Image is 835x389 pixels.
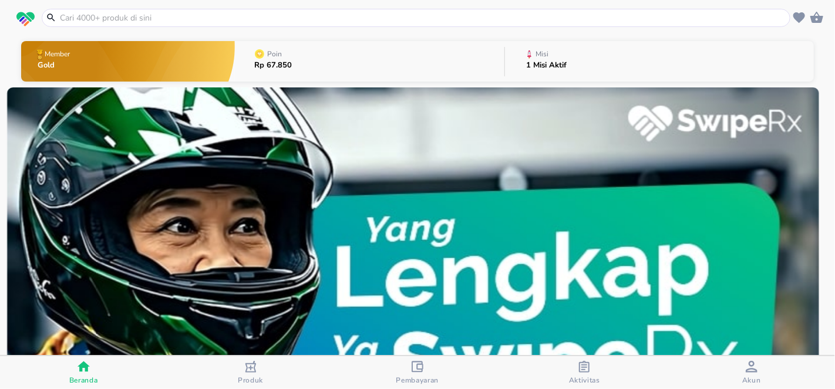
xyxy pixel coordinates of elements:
button: Misi1 Misi Aktif [505,38,814,84]
p: Gold [38,62,72,69]
span: Aktivitas [569,376,600,385]
img: logo_swiperx_s.bd005f3b.svg [16,12,35,27]
button: Produk [167,356,334,389]
span: Produk [238,376,263,385]
span: Pembayaran [396,376,439,385]
button: Akun [668,356,835,389]
button: Pembayaran [334,356,501,389]
p: Member [45,50,70,57]
p: Poin [267,50,282,57]
button: PoinRp 67.850 [235,38,504,84]
span: Akun [742,376,761,385]
p: 1 Misi Aktif [526,62,567,69]
button: MemberGold [21,38,235,84]
p: Misi [536,50,548,57]
button: Aktivitas [501,356,668,389]
p: Rp 67.850 [254,62,292,69]
span: Beranda [69,376,98,385]
input: Cari 4000+ produk di sini [59,12,787,24]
